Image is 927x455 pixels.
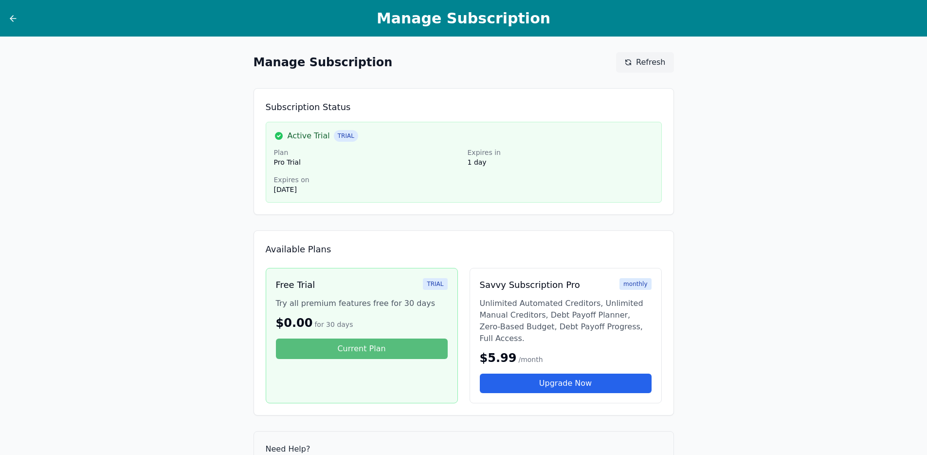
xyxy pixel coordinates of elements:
[636,57,665,68] span: Refresh
[274,185,460,194] p: [DATE]
[266,243,662,256] h2: Available Plans
[274,157,460,167] p: Pro Trial
[274,175,460,185] p: Expires on
[480,350,652,366] div: $5.99
[468,157,654,167] p: 1 day
[480,374,652,393] a: Upgrade Now
[276,315,448,331] div: $0.00
[480,298,652,344] p: Unlimited Automated Creditors, Unlimited Manual Creditors, Debt Payoff Planner, Zero-Based Budget...
[619,278,651,290] div: monthly
[266,100,662,114] h2: Subscription Status
[266,443,662,455] h3: Need Help?
[468,148,654,157] p: Expires in
[480,278,580,292] h3: Savvy Subscription Pro
[334,130,358,142] span: TRIAL
[518,356,543,363] span: /month
[423,278,447,290] div: TRIAL
[60,10,867,27] h1: Manage Subscription
[288,130,330,142] span: Active Trial
[274,148,460,157] p: Plan
[276,339,448,359] button: Current Plan
[616,52,673,73] button: Refresh
[254,55,393,70] h1: Manage Subscription
[314,321,353,328] span: for 30 days
[276,298,448,309] p: Try all premium features free for 30 days
[276,278,315,292] h3: Free Trial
